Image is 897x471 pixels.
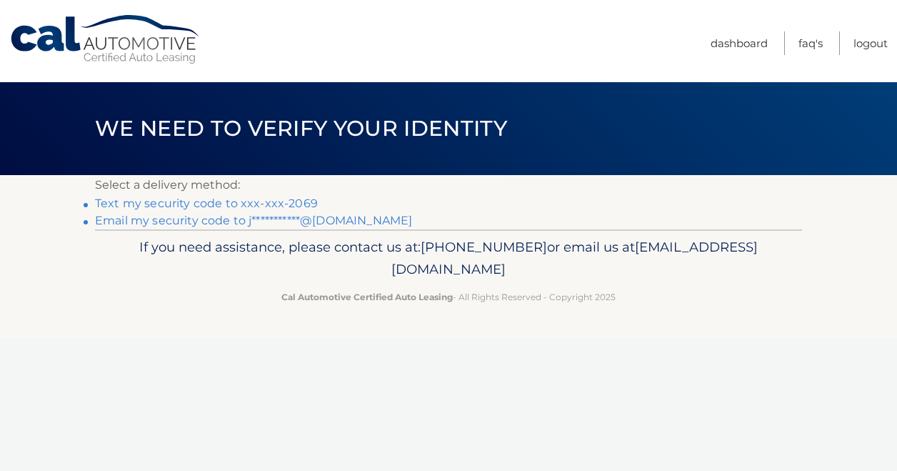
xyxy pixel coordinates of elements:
a: Cal Automotive [9,14,202,65]
p: - All Rights Reserved - Copyright 2025 [104,289,793,304]
strong: Cal Automotive Certified Auto Leasing [281,292,453,302]
span: We need to verify your identity [95,115,507,142]
p: If you need assistance, please contact us at: or email us at [104,236,793,282]
span: [PHONE_NUMBER] [421,239,547,255]
a: Dashboard [711,31,768,55]
p: Select a delivery method: [95,175,802,195]
a: Text my security code to xxx-xxx-2069 [95,197,318,210]
a: FAQ's [798,31,823,55]
a: Logout [853,31,888,55]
